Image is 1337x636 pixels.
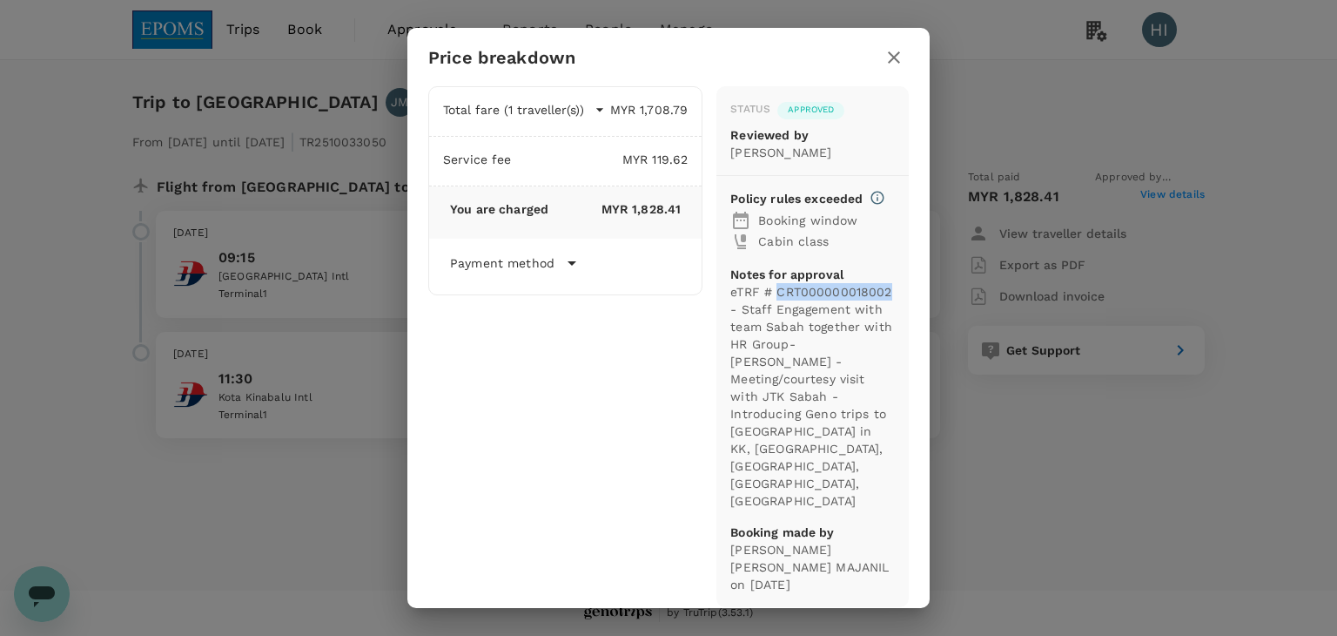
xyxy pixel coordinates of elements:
[428,44,575,71] h6: Price breakdown
[450,200,548,218] p: You are charged
[548,200,681,218] p: MYR 1,828.41
[605,101,688,118] p: MYR 1,708.79
[730,190,863,207] p: Policy rules exceeded
[730,101,770,118] div: Status
[730,524,895,541] p: Booking made by
[730,283,895,510] p: eTRF # CRT000000018002 - Staff Engagement with team Sabah together with HR Group- [PERSON_NAME] -...
[777,104,844,116] span: Approved
[443,101,584,118] p: Total fare (1 traveller(s))
[512,151,689,168] p: MYR 119.62
[443,101,605,118] button: Total fare (1 traveller(s))
[450,254,554,272] p: Payment method
[443,151,512,168] p: Service fee
[730,541,895,593] p: [PERSON_NAME] [PERSON_NAME] MAJANIL on [DATE]
[730,126,895,144] p: Reviewed by
[758,212,895,229] p: Booking window
[758,233,895,250] p: Cabin class
[730,266,895,283] p: Notes for approval
[730,144,895,161] p: [PERSON_NAME]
